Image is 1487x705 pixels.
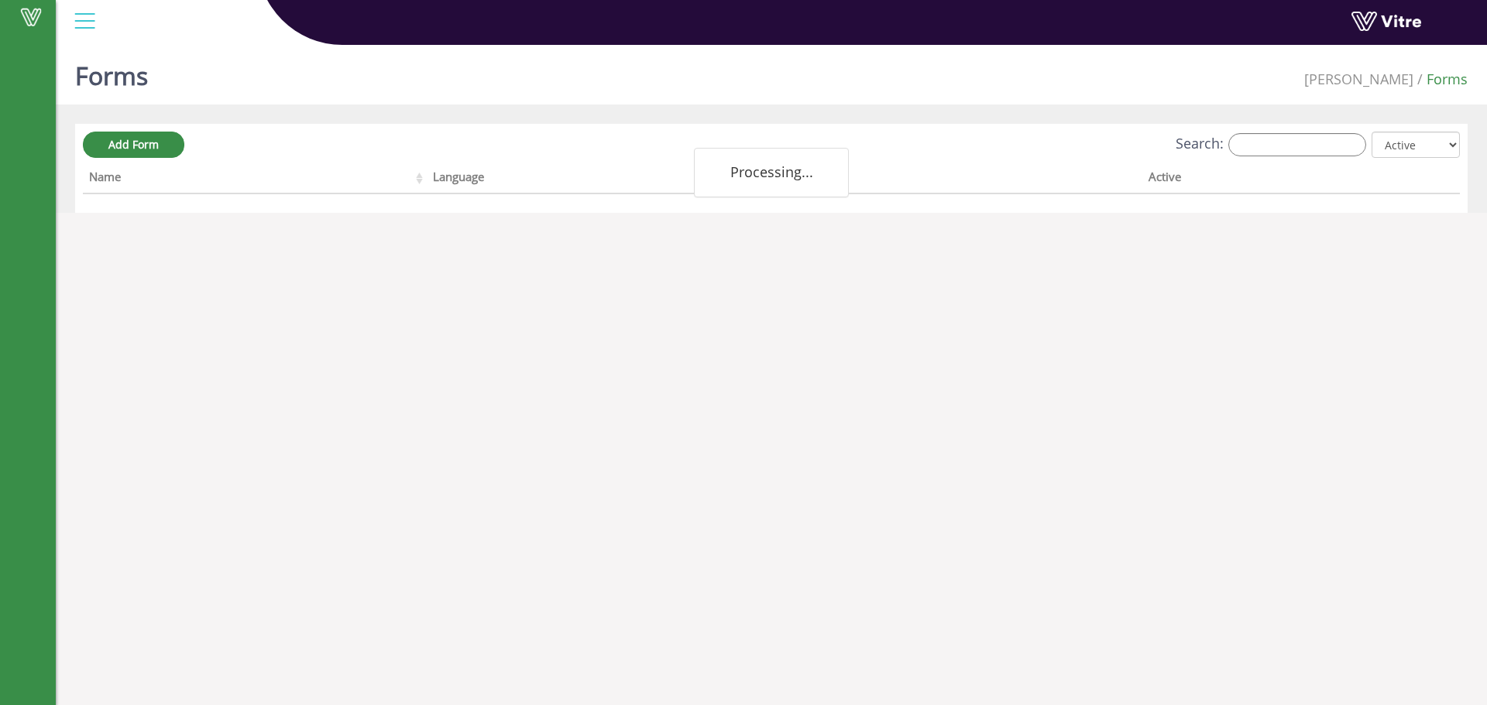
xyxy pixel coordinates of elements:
h1: Forms [75,39,148,104]
span: Add Form [108,137,159,152]
th: Active [1142,165,1391,194]
th: Language [427,165,786,194]
a: Add Form [83,132,184,158]
label: Search: [1176,133,1366,156]
input: Search: [1228,133,1366,156]
div: Processing... [694,148,849,197]
th: Name [83,165,427,194]
li: Forms [1413,70,1468,90]
th: Company [787,165,1142,194]
span: 379 [1304,70,1413,88]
